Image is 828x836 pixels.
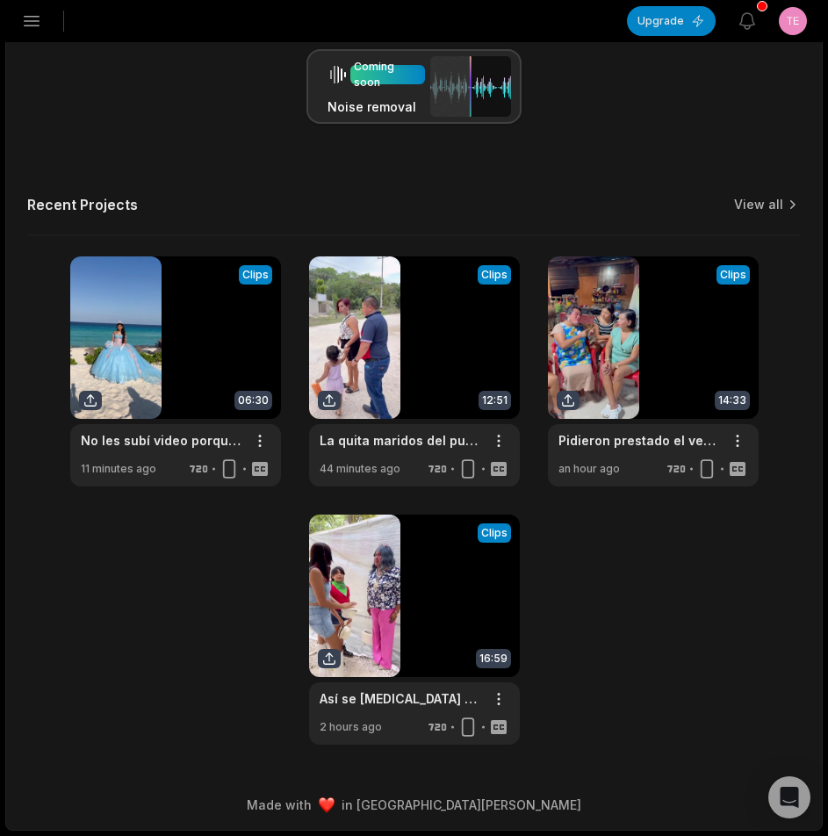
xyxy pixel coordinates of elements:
[734,196,783,213] a: View all
[81,431,242,450] a: No les subí video porque anduve con mi sobrina en su sesión de fotos
[328,97,425,116] h3: Noise removal
[354,59,421,90] div: Coming soon
[768,776,810,818] div: Open Intercom Messenger
[320,431,481,450] a: La quita maridos del pueblo
[627,6,716,36] button: Upgrade
[27,196,138,213] h2: Recent Projects
[430,56,511,117] img: noise_removal.png
[320,689,481,708] a: Así se [MEDICAL_DATA] el [DATE][PERSON_NAME] en el barrio de [GEOGRAPHIC_DATA]
[558,431,720,450] a: Pidieron prestado el vestido y si no tienen dinero no hagan fiesta de quinceañera
[22,796,806,814] div: Made with in [GEOGRAPHIC_DATA][PERSON_NAME]
[319,797,335,813] img: heart emoji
